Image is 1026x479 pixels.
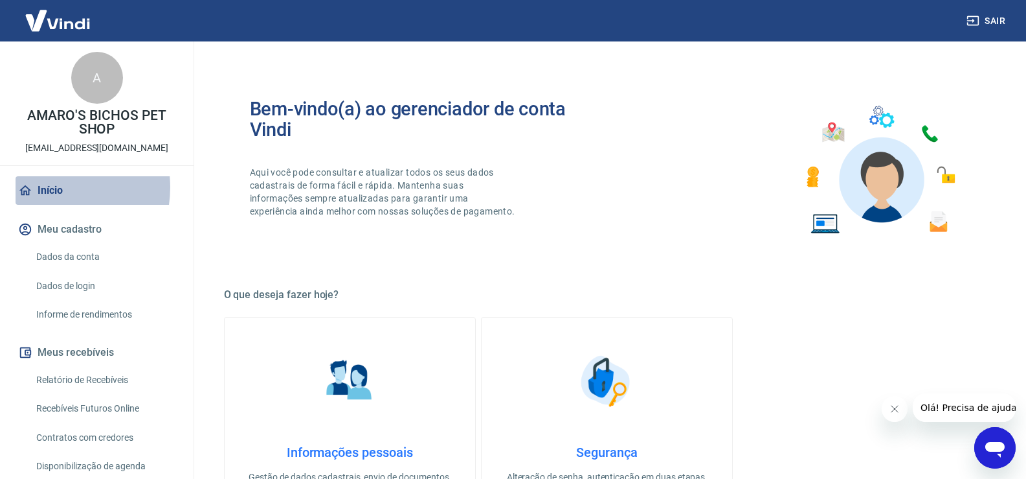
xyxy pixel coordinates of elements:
a: Informe de rendimentos [31,301,178,328]
h5: O que deseja fazer hoje? [224,288,990,301]
img: Imagem de um avatar masculino com diversos icones exemplificando as funcionalidades do gerenciado... [795,99,965,242]
h4: Informações pessoais [245,445,454,460]
p: AMARO'S BICHOS PET SHOP [10,109,183,136]
a: Recebíveis Futuros Online [31,395,178,422]
img: Vindi [16,1,100,40]
div: A [71,52,123,104]
button: Meus recebíveis [16,338,178,367]
span: Olá! Precisa de ajuda? [8,9,109,19]
img: Segurança [574,349,639,414]
a: Contratos com credores [31,425,178,451]
p: [EMAIL_ADDRESS][DOMAIN_NAME] [25,141,168,155]
p: Aqui você pode consultar e atualizar todos os seus dados cadastrais de forma fácil e rápida. Mant... [250,166,518,218]
button: Sair [964,9,1010,33]
iframe: Mensagem da empresa [913,393,1016,422]
iframe: Botão para abrir a janela de mensagens [974,427,1016,469]
h2: Bem-vindo(a) ao gerenciador de conta Vindi [250,99,607,140]
a: Dados de login [31,273,178,299]
h4: Segurança [502,445,711,460]
button: Meu cadastro [16,215,178,244]
img: Informações pessoais [317,349,382,414]
a: Dados da conta [31,244,178,270]
a: Início [16,176,178,205]
iframe: Fechar mensagem [882,396,908,422]
a: Relatório de Recebíveis [31,367,178,393]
